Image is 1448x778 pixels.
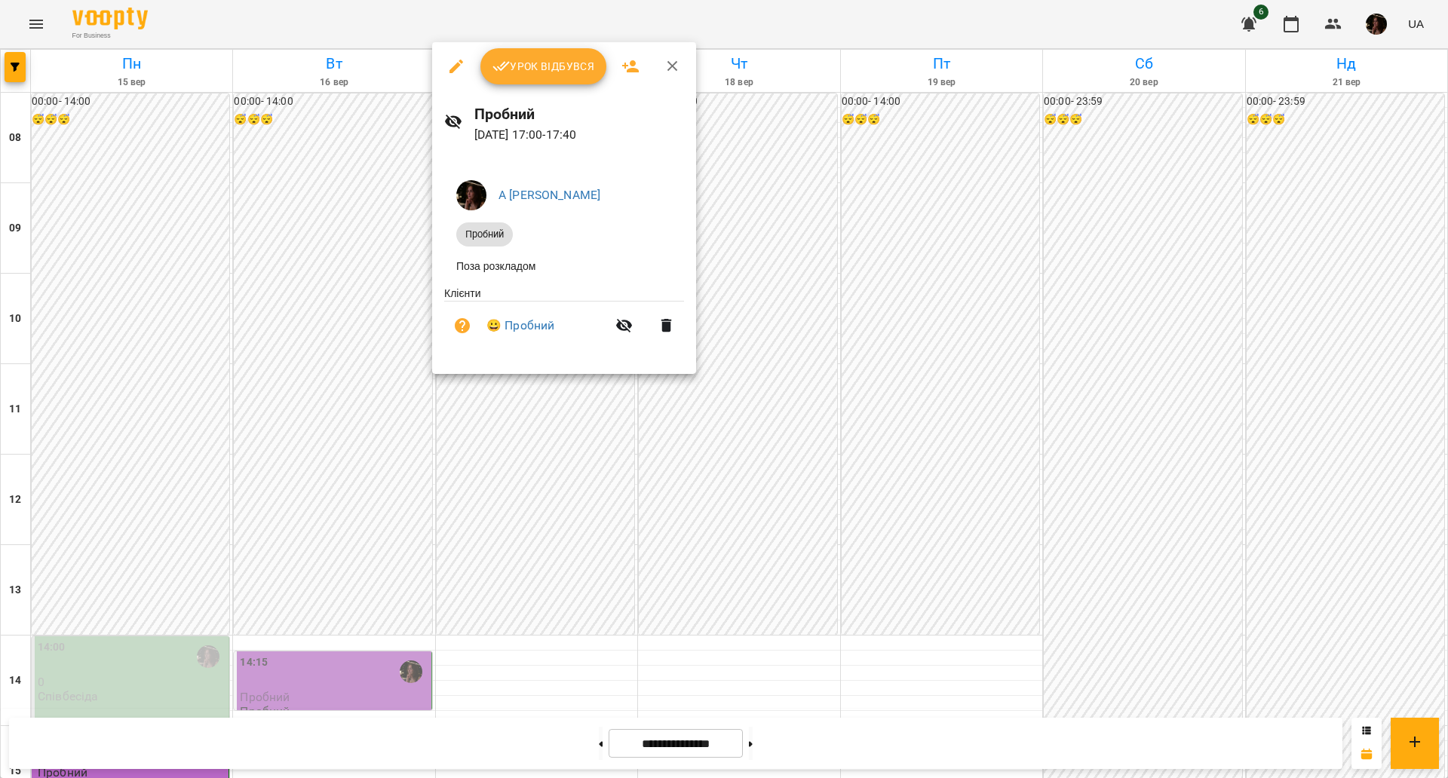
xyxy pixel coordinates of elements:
a: 😀 Пробний [486,317,554,335]
button: Візит ще не сплачено. Додати оплату? [444,308,480,344]
h6: Пробний [474,103,685,126]
li: Поза розкладом [444,253,684,280]
button: Урок відбувся [480,48,607,84]
span: Урок відбувся [492,57,595,75]
img: 1b79b5faa506ccfdadca416541874b02.jpg [456,180,486,210]
a: А [PERSON_NAME] [499,188,600,202]
p: [DATE] 17:00 - 17:40 [474,126,685,144]
ul: Клієнти [444,286,684,356]
span: Пробний [456,228,513,241]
